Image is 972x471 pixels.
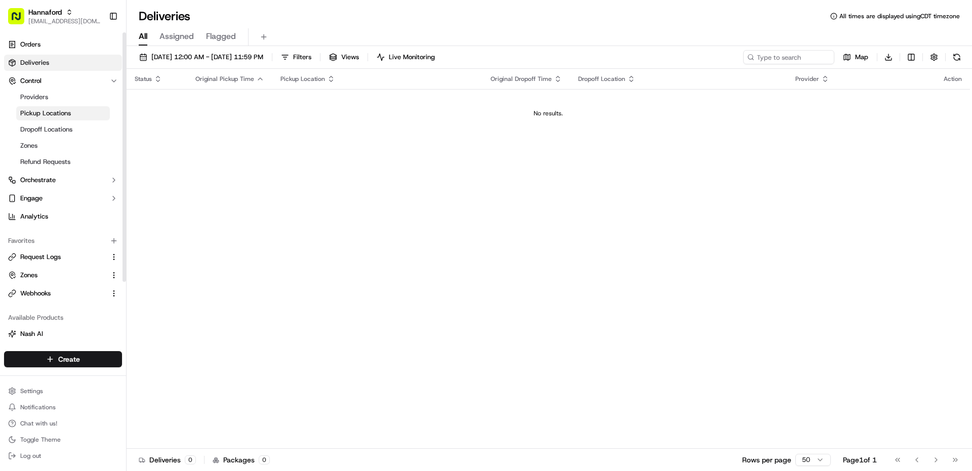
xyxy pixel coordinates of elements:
a: Orders [4,36,122,53]
span: Nash AI [20,329,43,338]
a: Zones [8,271,106,280]
button: Map [838,50,873,64]
span: Dropoff Location [578,75,625,83]
button: Notifications [4,400,122,414]
span: Pickup Locations [20,109,71,118]
button: Toggle Theme [4,433,122,447]
span: All [139,30,147,42]
span: Original Dropoff Time [491,75,552,83]
span: Notifications [20,403,56,411]
p: Rows per page [742,455,791,465]
img: 1736555255976-a54dd68f-1ca7-489b-9aae-adbdc363a1c4 [10,97,28,115]
a: Providers [16,90,110,104]
span: API Documentation [96,147,163,157]
button: Request Logs [4,249,122,265]
span: Webhooks [20,289,51,298]
button: Control [4,73,122,89]
button: Log out [4,449,122,463]
button: Refresh [950,50,964,64]
input: Got a question? Start typing here... [26,65,182,76]
span: Toggle Theme [20,436,61,444]
button: Settings [4,384,122,398]
a: Powered byPylon [71,171,123,179]
span: Knowledge Base [20,147,77,157]
button: Start new chat [172,100,184,112]
a: Webhooks [8,289,106,298]
div: Packages [213,455,270,465]
button: [EMAIL_ADDRESS][DOMAIN_NAME] [28,17,101,25]
span: Views [341,53,359,62]
span: Filters [293,53,311,62]
button: Orchestrate [4,172,122,188]
button: Hannaford [28,7,62,17]
div: Start new chat [34,97,166,107]
img: Nash [10,10,30,30]
div: 📗 [10,148,18,156]
button: Live Monitoring [372,50,439,64]
a: Pickup Locations [16,106,110,120]
div: We're available if you need us! [34,107,128,115]
span: Original Pickup Time [195,75,254,83]
span: Chat with us! [20,419,57,427]
button: Zones [4,267,122,283]
span: Orchestrate [20,176,56,185]
div: Page 1 of 1 [843,455,877,465]
span: Create [58,354,80,364]
input: Type to search [743,50,834,64]
a: Nash AI [8,329,118,338]
span: Deliveries [20,58,49,67]
div: 💻 [86,148,94,156]
a: Refund Requests [16,155,110,169]
span: Analytics [20,212,48,221]
a: 💻API Documentation [82,143,167,161]
div: Favorites [4,233,122,249]
button: Webhooks [4,285,122,302]
div: 0 [259,455,270,464]
span: Status [135,75,152,83]
span: Pickup Location [280,75,325,83]
button: Chat with us! [4,416,122,431]
span: Zones [20,141,37,150]
a: Request Logs [8,252,106,262]
span: Engage [20,194,43,203]
button: Create [4,351,122,367]
span: Provider [795,75,819,83]
button: Hannaford[EMAIL_ADDRESS][DOMAIN_NAME] [4,4,105,28]
span: Assigned [159,30,194,42]
span: All times are displayed using CDT timezone [839,12,960,20]
button: [DATE] 12:00 AM - [DATE] 11:59 PM [135,50,268,64]
button: Engage [4,190,122,206]
span: [DATE] 12:00 AM - [DATE] 11:59 PM [151,53,263,62]
span: Live Monitoring [389,53,435,62]
a: Dropoff Locations [16,122,110,137]
span: Zones [20,271,37,280]
a: 📗Knowledge Base [6,143,82,161]
button: Filters [276,50,316,64]
div: No results. [131,109,966,117]
h1: Deliveries [139,8,190,24]
span: Map [855,53,868,62]
div: 0 [185,455,196,464]
a: Analytics [4,208,122,225]
a: Zones [16,139,110,153]
a: Deliveries [4,55,122,71]
div: Deliveries [139,455,196,465]
span: Settings [20,387,43,395]
span: Request Logs [20,252,61,262]
span: Log out [20,452,41,460]
button: Nash AI [4,326,122,342]
span: Pylon [101,172,123,179]
div: Available Products [4,310,122,326]
div: Action [944,75,962,83]
span: Control [20,76,42,85]
p: Welcome 👋 [10,40,184,57]
button: Views [325,50,363,64]
span: Orders [20,40,40,49]
span: Flagged [206,30,236,42]
span: Dropoff Locations [20,125,72,134]
span: Providers [20,93,48,102]
span: Refund Requests [20,157,70,166]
